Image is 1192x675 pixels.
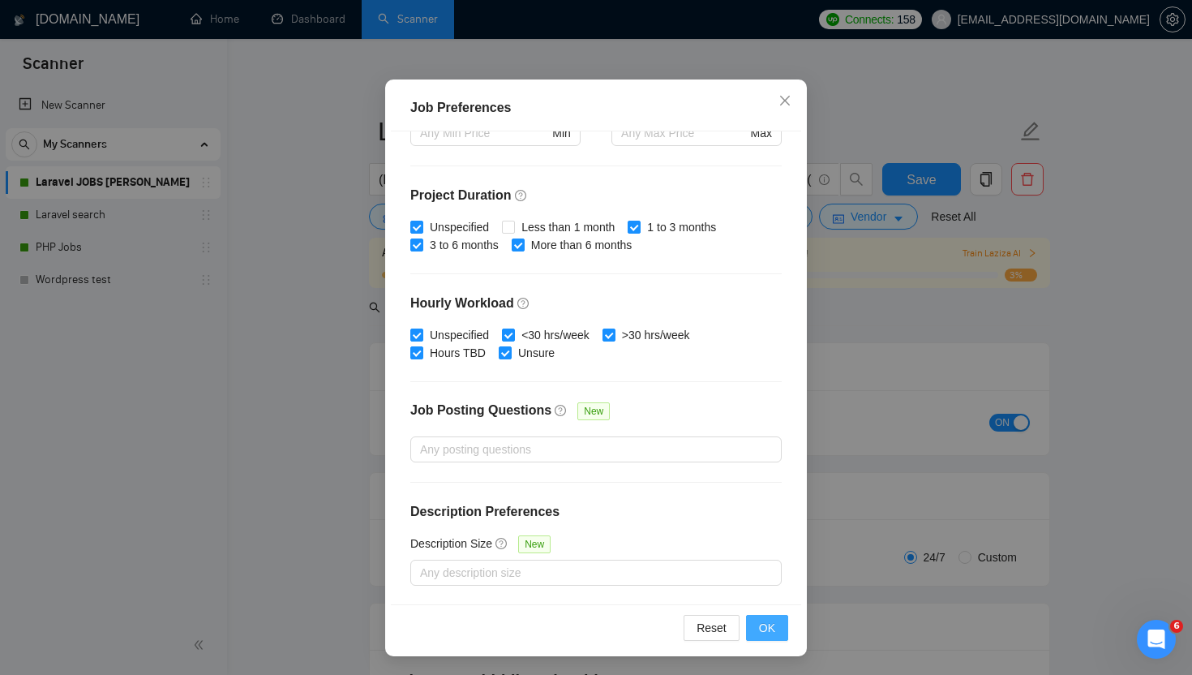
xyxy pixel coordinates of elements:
h4: Job Posting Questions [410,401,551,420]
span: New [577,402,610,420]
span: close [778,94,791,107]
span: Less than 1 month [515,218,621,236]
span: Unspecified [423,326,495,344]
span: question-circle [517,297,530,310]
span: >30 hrs/week [615,326,697,344]
h4: Project Duration [410,186,782,205]
span: Unspecified [423,218,495,236]
button: OK [746,615,788,641]
button: Reset [684,615,740,641]
span: OK [759,619,775,637]
span: 3 to 6 months [423,236,505,254]
span: Unsure [512,344,561,362]
span: Max [751,124,772,142]
span: question-circle [555,404,568,417]
div: - [581,120,611,166]
span: More than 6 months [525,236,639,254]
span: 1 to 3 months [641,218,722,236]
button: Close [763,80,807,123]
span: question-circle [495,537,508,550]
span: Min [552,124,571,142]
span: Hours TBD [423,344,492,362]
div: Job Preferences [410,98,782,118]
h4: Description Preferences [410,502,782,522]
iframe: Intercom live chat [1137,620,1176,659]
span: 6 [1170,620,1183,633]
h4: Hourly Workload [410,294,782,313]
input: Any Min Price [420,124,549,142]
span: <30 hrs/week [515,326,596,344]
span: New [518,535,551,553]
h5: Description Size [410,535,492,552]
span: Reset [697,619,727,637]
span: question-circle [515,189,528,202]
input: Any Max Price [621,124,747,142]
